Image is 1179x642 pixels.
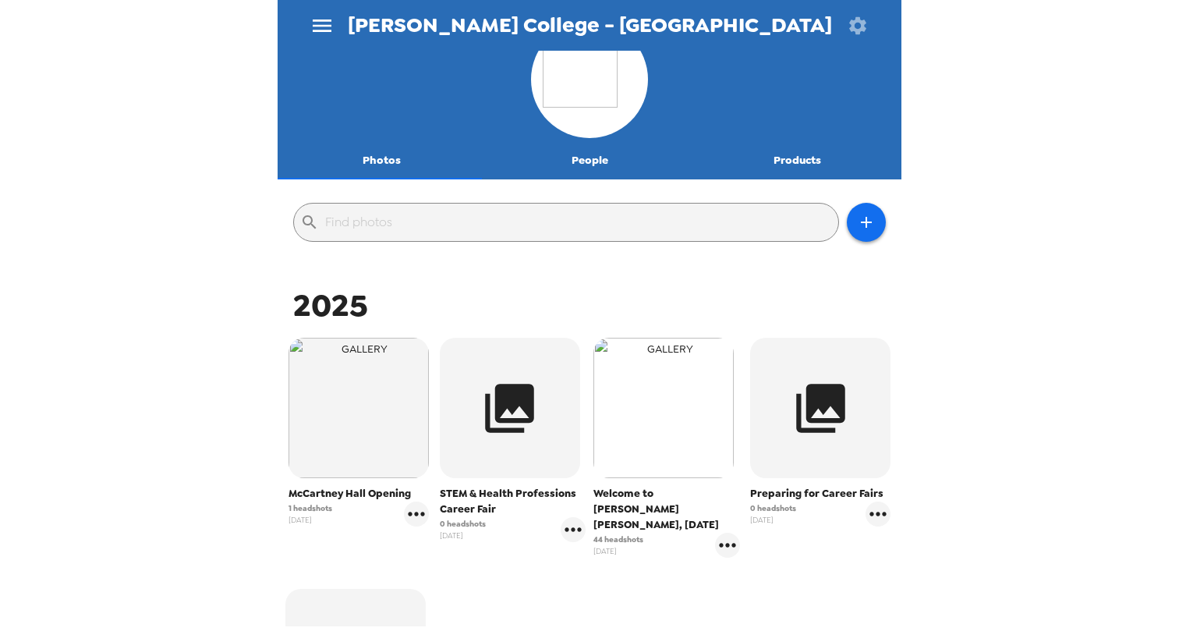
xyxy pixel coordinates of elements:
[750,486,890,502] span: Preparing for Career Fairs
[325,210,832,235] input: Find photos
[289,514,332,526] span: [DATE]
[593,534,643,545] span: 44 headshots
[348,15,832,36] span: [PERSON_NAME] College - [GEOGRAPHIC_DATA]
[404,502,429,527] button: gallery menu
[561,517,586,542] button: gallery menu
[866,502,890,527] button: gallery menu
[289,502,332,514] span: 1 headshots
[715,533,740,558] button: gallery menu
[440,486,586,517] span: STEM & Health Professions Career Fair
[486,142,694,179] button: People
[593,545,643,557] span: [DATE]
[543,33,636,126] img: org logo
[440,530,486,541] span: [DATE]
[289,338,429,478] img: gallery
[289,486,429,502] span: McCartney Hall Opening
[750,502,796,514] span: 0 headshots
[440,518,486,530] span: 0 headshots
[593,338,734,478] img: gallery
[278,142,486,179] button: Photos
[750,514,796,526] span: [DATE]
[593,486,740,533] span: Welcome to [PERSON_NAME] [PERSON_NAME], [DATE]
[293,285,368,326] span: 2025
[693,142,901,179] button: Products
